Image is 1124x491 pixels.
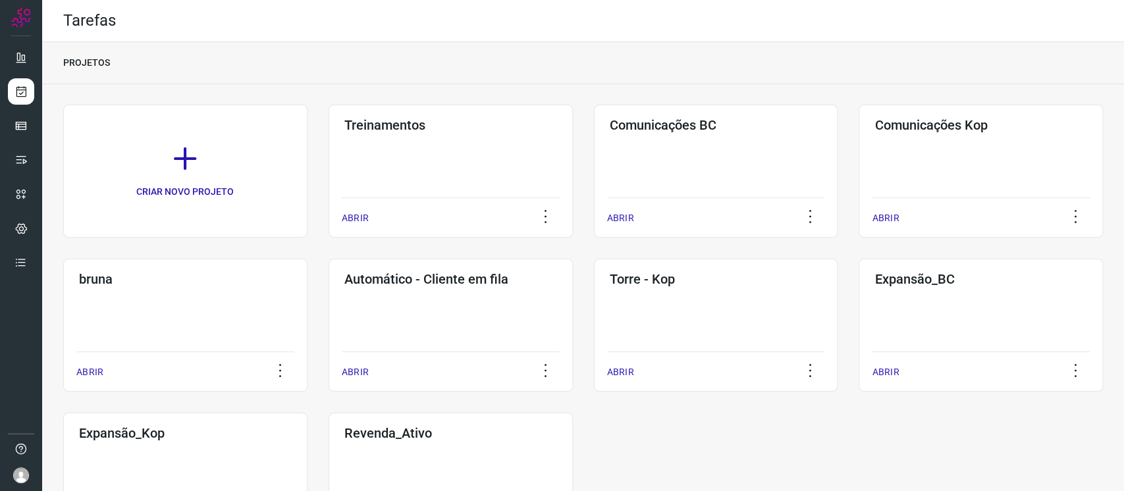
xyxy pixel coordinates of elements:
p: PROJETOS [63,56,110,70]
h3: Expansão_BC [874,271,1087,287]
p: ABRIR [342,365,369,379]
p: CRIAR NOVO PROJETO [136,185,234,199]
h3: Comunicações BC [610,117,822,133]
h2: Tarefas [63,11,116,30]
h3: Torre - Kop [610,271,822,287]
h3: Revenda_Ativo [344,425,557,441]
p: ABRIR [342,211,369,225]
img: Logo [11,8,31,28]
p: ABRIR [872,365,899,379]
h3: Automático - Cliente em fila [344,271,557,287]
img: avatar-user-boy.jpg [13,467,29,483]
p: ABRIR [76,365,103,379]
p: ABRIR [607,211,634,225]
h3: bruna [79,271,292,287]
p: ABRIR [607,365,634,379]
p: ABRIR [872,211,899,225]
h3: Treinamentos [344,117,557,133]
h3: Comunicações Kop [874,117,1087,133]
h3: Expansão_Kop [79,425,292,441]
